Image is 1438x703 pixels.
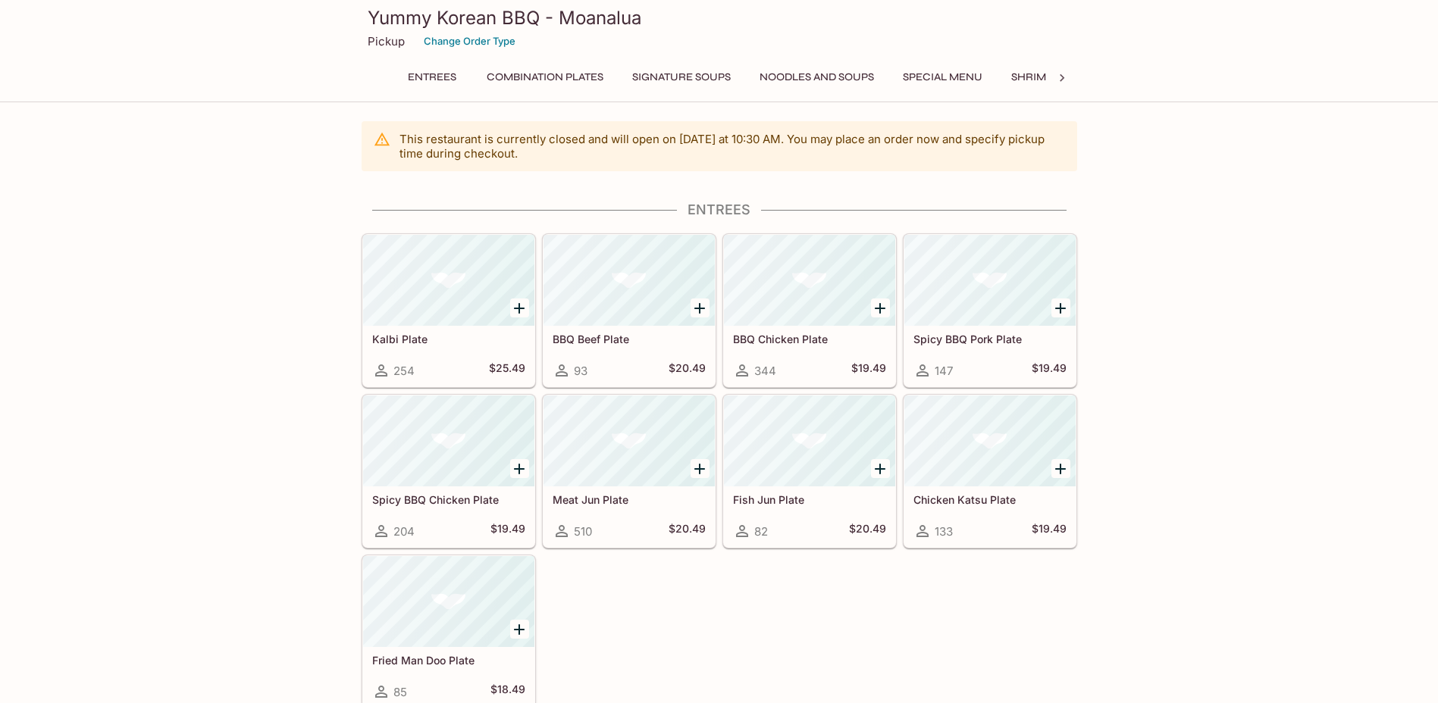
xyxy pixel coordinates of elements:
h5: $19.49 [490,522,525,540]
span: 254 [393,364,415,378]
button: Add Chicken Katsu Plate [1051,459,1070,478]
h5: BBQ Beef Plate [553,333,706,345]
button: Entrees [398,67,466,88]
div: Kalbi Plate [363,235,534,326]
h5: $20.49 [669,361,706,380]
span: 85 [393,685,407,699]
h5: Spicy BBQ Chicken Plate [372,493,525,506]
button: Add Fried Man Doo Plate [510,620,529,639]
span: 82 [754,524,768,539]
a: BBQ Beef Plate93$20.49 [543,234,716,387]
h5: $25.49 [489,361,525,380]
h5: Fried Man Doo Plate [372,654,525,667]
span: 133 [935,524,953,539]
h5: Chicken Katsu Plate [913,493,1067,506]
div: Chicken Katsu Plate [904,395,1076,486]
h4: Entrees [362,202,1077,218]
a: Kalbi Plate254$25.49 [362,234,535,387]
button: Add Fish Jun Plate [871,459,890,478]
button: Noodles and Soups [751,67,882,88]
div: Spicy BBQ Chicken Plate [363,395,534,486]
span: 344 [754,364,776,378]
h5: $20.49 [849,522,886,540]
div: BBQ Beef Plate [544,235,715,326]
h5: Fish Jun Plate [733,493,886,506]
p: Pickup [368,34,405,48]
h5: Meat Jun Plate [553,493,706,506]
span: 93 [574,364,587,378]
h5: $18.49 [490,683,525,701]
a: Fish Jun Plate82$20.49 [723,395,896,548]
button: Change Order Type [417,30,522,53]
a: Spicy BBQ Pork Plate147$19.49 [904,234,1076,387]
h5: Kalbi Plate [372,333,525,345]
button: Add BBQ Beef Plate [691,298,710,317]
a: Meat Jun Plate510$20.49 [543,395,716,548]
div: Spicy BBQ Pork Plate [904,235,1076,326]
div: Fried Man Doo Plate [363,556,534,647]
button: Add BBQ Chicken Plate [871,298,890,317]
div: Fish Jun Plate [724,395,895,486]
h5: $20.49 [669,522,706,540]
button: Add Spicy BBQ Pork Plate [1051,298,1070,317]
button: Signature Soups [624,67,739,88]
h3: Yummy Korean BBQ - Moanalua [368,6,1071,30]
h5: BBQ Chicken Plate [733,333,886,345]
div: BBQ Chicken Plate [724,235,895,326]
a: Chicken Katsu Plate133$19.49 [904,395,1076,548]
h5: $19.49 [851,361,886,380]
span: 147 [935,364,953,378]
button: Add Spicy BBQ Chicken Plate [510,459,529,478]
span: 204 [393,524,415,539]
a: BBQ Chicken Plate344$19.49 [723,234,896,387]
button: Add Meat Jun Plate [691,459,710,478]
h5: Spicy BBQ Pork Plate [913,333,1067,345]
button: Combination Plates [478,67,612,88]
p: This restaurant is currently closed and will open on [DATE] at 10:30 AM . You may place an order ... [399,132,1065,161]
button: Add Kalbi Plate [510,298,529,317]
button: Special Menu [894,67,991,88]
h5: $19.49 [1032,361,1067,380]
h5: $19.49 [1032,522,1067,540]
a: Spicy BBQ Chicken Plate204$19.49 [362,395,535,548]
div: Meat Jun Plate [544,395,715,486]
span: 510 [574,524,592,539]
button: Shrimp Combos [1003,67,1111,88]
